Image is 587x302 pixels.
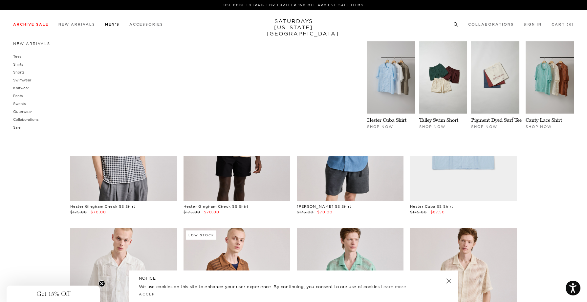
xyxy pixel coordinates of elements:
a: Hester Gingham Check SS Shirt [184,204,249,209]
a: Sale [13,125,21,130]
div: Get 15% OffClose teaser [7,286,100,302]
a: Pigment Dyed Surf Tee [471,117,522,123]
a: Accept [139,292,158,296]
button: Close teaser [98,280,105,287]
a: Talley Swim Short [419,117,458,123]
a: Collaborations [468,23,514,26]
a: New Arrivals [13,41,50,46]
span: Get 15% Off [36,290,70,298]
a: Pants [13,94,23,98]
p: Use Code EXTRA15 for Further 15% Off Archive Sale Items [16,3,571,8]
span: $70.00 [91,210,106,214]
a: Swimwear [13,78,31,82]
a: Accessories [129,23,163,26]
a: Tees [13,54,21,59]
span: $70.00 [317,210,333,214]
a: Sign In [524,23,542,26]
a: Cart (0) [552,23,574,26]
a: New Arrivals [58,23,95,26]
a: Hester Cuba Shirt [367,117,406,123]
a: Collaborations [13,117,38,122]
a: Shorts [13,70,24,75]
small: 0 [569,23,572,26]
p: We use cookies on this site to enhance your user experience. By continuing, you consent to our us... [139,283,425,290]
a: Learn more [381,284,406,289]
a: Outerwear [13,109,32,114]
a: Sweats [13,101,26,106]
div: Low Stock [186,230,216,240]
a: Canty Lace Shirt [526,117,562,123]
a: Men's [105,23,120,26]
span: $175.00 [70,210,87,214]
a: Knitwear [13,86,29,90]
span: $175.00 [184,210,200,214]
span: $175.00 [410,210,427,214]
span: $70.00 [204,210,219,214]
a: Shirts [13,62,23,67]
a: Hester Gingham Check SS Shirt [70,204,135,209]
a: [PERSON_NAME] SS Shirt [297,204,351,209]
span: $175.00 [297,210,314,214]
h5: NOTICE [139,275,448,281]
a: Hester Cuba SS Shirt [410,204,453,209]
a: SATURDAYS[US_STATE][GEOGRAPHIC_DATA] [267,18,321,37]
a: Archive Sale [13,23,49,26]
span: $87.50 [430,210,445,214]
